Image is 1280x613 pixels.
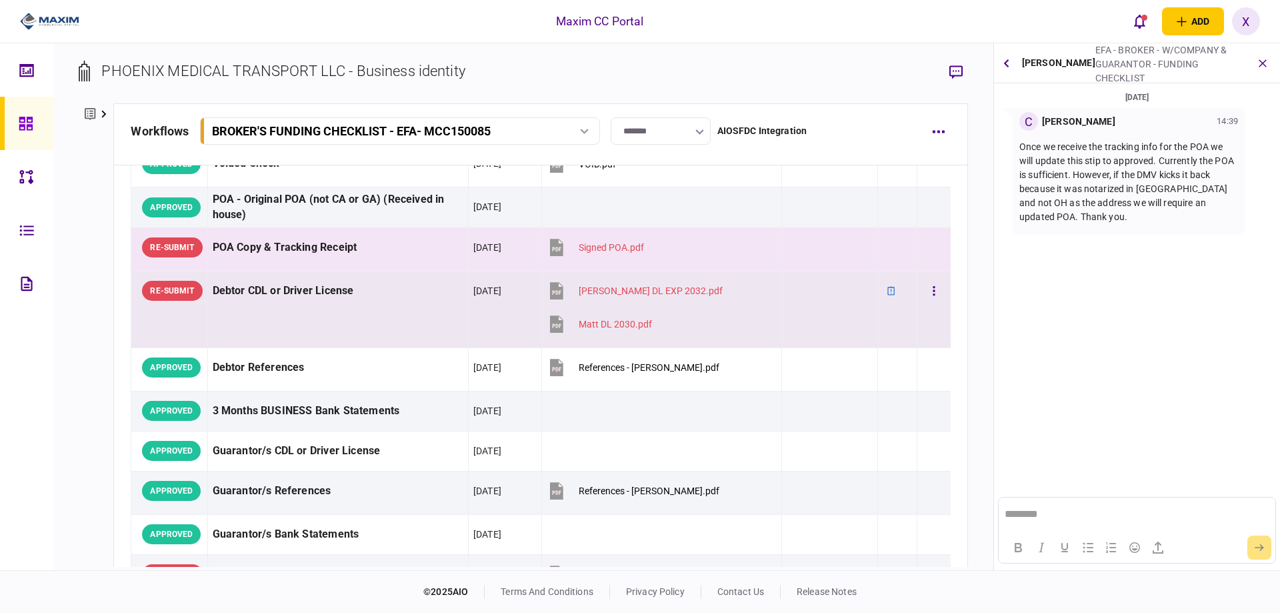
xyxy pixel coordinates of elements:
[142,564,202,584] div: RE-SUBMIT
[473,528,501,541] div: [DATE]
[1123,538,1146,557] button: Emojis
[1053,538,1076,557] button: Underline
[717,124,807,138] div: AIOSFDC Integration
[1022,43,1095,83] div: [PERSON_NAME]
[547,310,652,340] button: Matt DL 2030.pdf
[142,237,202,257] div: RE-SUBMIT
[142,441,201,461] div: APPROVED
[473,404,501,418] div: [DATE]
[626,586,685,597] a: privacy policy
[547,233,644,263] button: Signed POA.pdf
[473,200,501,213] div: [DATE]
[547,353,719,383] button: References - Sergio.pdf
[1232,7,1260,35] button: X
[501,586,593,597] a: terms and conditions
[1095,43,1243,85] div: EFA - BROKER - W/COMPANY & GUARANTOR - FUNDING CHECKLIST
[142,481,201,501] div: APPROVED
[1007,538,1029,557] button: Bold
[473,484,501,498] div: [DATE]
[1042,115,1115,129] div: [PERSON_NAME]
[579,242,644,253] div: Signed POA.pdf
[213,233,463,263] div: POA Copy & Tracking Receipt
[213,560,463,590] div: Certificate of Insurance
[213,436,463,466] div: Guarantor/s CDL or Driver License
[547,276,723,306] button: Sergio DL EXP 2032.pdf
[579,362,719,373] div: References - Sergio.pdf
[142,197,201,217] div: APPROVED
[1162,7,1224,35] button: open adding identity options
[213,396,463,426] div: 3 Months BUSINESS Bank Statements
[1100,538,1123,557] button: Numbered list
[101,60,465,82] div: PHOENIX MEDICAL TRANSPORT LLC - Business identity
[1077,538,1099,557] button: Bullet list
[473,241,501,254] div: [DATE]
[579,285,723,296] div: Sergio DL EXP 2032.pdf
[131,122,189,140] div: workflows
[579,486,719,496] div: References - Matheus.pdf
[142,401,201,421] div: APPROVED
[213,192,463,223] div: POA - Original POA (not CA or GA) (Received in house)
[1217,115,1238,128] div: 14:39
[999,90,1275,105] div: [DATE]
[717,586,764,597] a: contact us
[579,319,652,330] div: Matt DL 2030.pdf
[213,353,463,383] div: Debtor References
[547,476,719,506] button: References - Matheus.pdf
[142,358,201,378] div: APPROVED
[212,124,491,138] div: BROKER'S FUNDING CHECKLIST - EFA - MCC150085
[213,476,463,506] div: Guarantor/s References
[142,524,201,544] div: APPROVED
[556,13,644,30] div: Maxim CC Portal
[473,444,501,458] div: [DATE]
[20,11,79,31] img: client company logo
[547,560,611,590] button: COI.pdf
[1019,112,1038,131] div: C
[473,284,501,297] div: [DATE]
[473,361,501,374] div: [DATE]
[1030,538,1053,557] button: Italic
[200,117,600,145] button: BROKER'S FUNDING CHECKLIST - EFA- MCC150085
[1019,140,1238,224] p: Once we receive the tracking info for the POA we will update this stip to approved. Currently the...
[797,586,857,597] a: release notes
[423,585,485,599] div: © 2025 AIO
[213,276,463,306] div: Debtor CDL or Driver License
[999,498,1275,532] iframe: Rich Text Area
[1126,7,1154,35] button: open notifications list
[213,520,463,550] div: Guarantor/s Bank Statements
[142,281,202,301] div: RE-SUBMIT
